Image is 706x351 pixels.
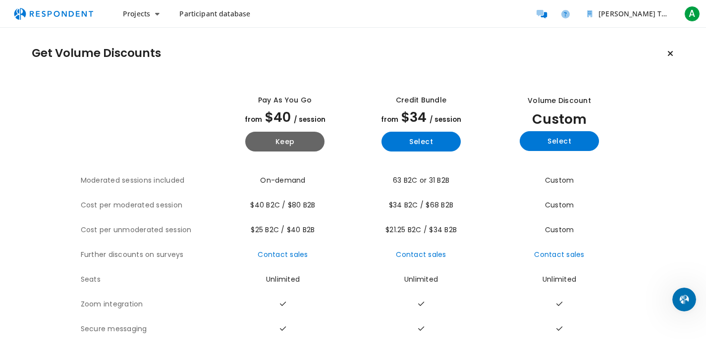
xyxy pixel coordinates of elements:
div: Volume Discount [528,96,591,106]
button: Select yearly custom_static plan [520,131,599,151]
span: / session [294,115,326,124]
button: Select yearly basic plan [381,132,461,151]
th: Further discounts on surveys [81,243,217,267]
div: Pay as you go [258,95,312,105]
span: A [684,6,700,22]
div: Credit Bundle [396,95,446,105]
a: Contact sales [534,250,584,259]
a: Help and support [555,4,575,24]
iframe: Intercom live chat [672,288,696,311]
span: $34 B2C / $68 B2B [389,200,453,210]
span: Unlimited [266,274,300,284]
span: / session [430,115,461,124]
a: Message participants [532,4,551,24]
a: Contact sales [396,250,446,259]
span: Custom [532,110,587,128]
span: Custom [545,225,574,235]
span: $34 [401,108,427,126]
img: respondent-logo.png [8,4,99,23]
th: Cost per unmoderated session [81,218,217,243]
th: Seats [81,267,217,292]
span: Custom [545,175,574,185]
th: Cost per moderated session [81,193,217,218]
span: $25 B2C / $40 B2B [251,225,315,235]
th: Zoom integration [81,292,217,317]
button: A [682,5,702,23]
span: $21.25 B2C / $34 B2B [385,225,457,235]
th: Secure messaging [81,317,217,342]
a: Participant database [171,5,258,23]
a: Contact sales [258,250,308,259]
span: On-demand [260,175,305,185]
span: Projects [123,9,150,18]
button: Keep current plan [660,44,680,63]
span: [PERSON_NAME] Team [598,9,676,18]
button: Projects [115,5,167,23]
span: $40 B2C / $80 B2B [250,200,315,210]
span: from [245,115,262,124]
span: Participant database [179,9,250,18]
button: Keep current yearly payg plan [245,132,325,151]
span: Unlimited [404,274,438,284]
span: 63 B2C or 31 B2B [393,175,449,185]
button: Adnaloy Rodriguez Team [579,5,678,23]
span: from [381,115,398,124]
span: Unlimited [543,274,576,284]
span: Custom [545,200,574,210]
h1: Get Volume Discounts [32,47,161,60]
span: $40 [265,108,291,126]
th: Moderated sessions included [81,168,217,193]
